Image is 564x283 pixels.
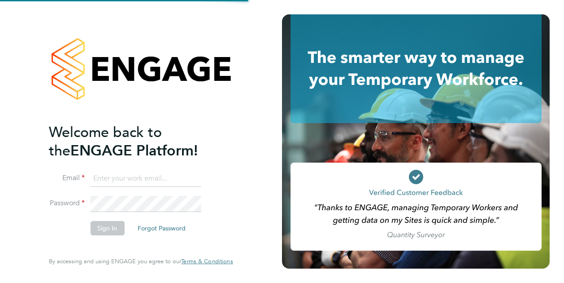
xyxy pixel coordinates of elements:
button: Forgot Password [130,221,193,235]
label: Email [49,173,85,183]
span: Welcome back to the [49,124,162,159]
span: By accessing and using ENGAGE you agree to our [49,257,233,265]
button: Sign In [90,221,124,235]
label: Password [49,199,85,208]
h2: ENGAGE Platform! [49,123,224,160]
a: Terms & Conditions [181,258,233,265]
input: Enter your work email... [90,171,201,187]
